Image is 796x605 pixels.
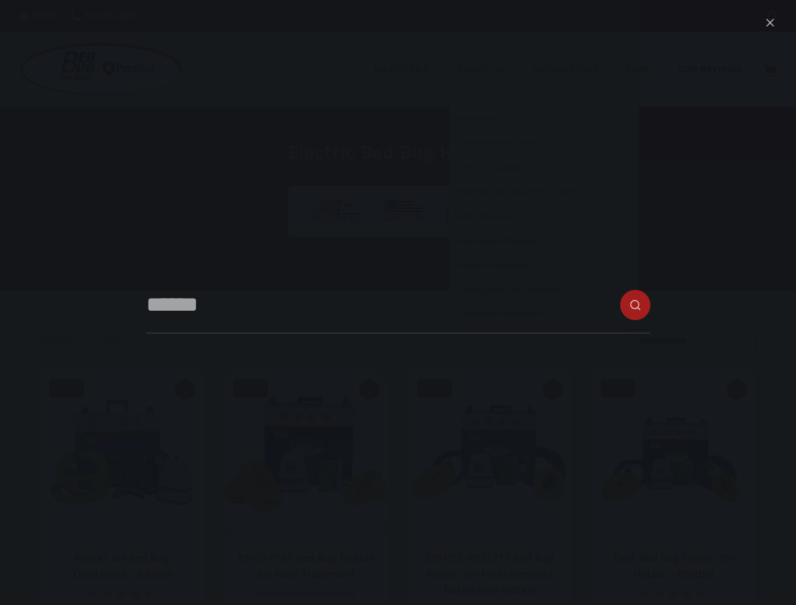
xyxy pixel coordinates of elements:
a: Why We Use Heat [449,156,638,180]
a: Best Bed Bug Heater for Hotels - BBHD12 [591,370,756,535]
a: Major Brand Affiliations [449,229,638,253]
a: Industries [366,32,449,107]
span: SALE [601,379,635,397]
a: About Us [449,32,524,107]
a: Commitment to Green [449,132,638,156]
a: Why Choose Us? [449,205,638,229]
a: Electric Bed Bug Heaters [257,590,355,599]
h1: Electric Bed Bug Heaters [162,139,635,167]
div: Rated 5.00 out of 5 [640,589,707,598]
a: Best Bed Bug Heater for Hotels – BBHD12 [613,551,735,580]
a: Shop [617,32,670,107]
a: Heater for Bed Bug Treatment – BBHD8 [72,551,173,580]
span: SALE [233,379,268,397]
a: Come See Us at a Trade Show [449,279,638,302]
a: Information [525,32,617,107]
a: BBHD12-265/277 Bed Bug Heater for treatments in hotels and motels [408,370,573,535]
a: BBHD Pro7 Bed Bug Heater for Heat Treatment [224,370,389,535]
a: Partner Associations [449,254,638,278]
a: Our Reviews [670,32,750,107]
button: Open LiveChat chat widget [10,5,48,43]
img: Prevsol/Bed Bug Heat Doctor [19,42,184,98]
a: BBHD Pro7 Bed Bug Heater for Heat Treatment [238,551,374,580]
div: Rated 4.67 out of 5 [88,589,156,598]
a: BBHD12-265/277 Bed Bug Heater for treatments in hotels and motels [425,551,555,596]
a: Government Credentials [449,302,638,326]
nav: Primary [366,32,750,107]
span: SALE [417,379,452,397]
button: Quick view toggle [175,379,195,400]
button: Quick view toggle [359,379,379,400]
select: Shop order [629,329,756,354]
button: Quick view toggle [543,379,563,400]
a: How Does the Heat Process Work? [449,180,638,204]
a: Heater for Bed Bug Treatment - BBHD8 [40,370,205,535]
p: Showing all 10 results [40,335,129,347]
a: Who We Are [449,107,638,131]
button: Search [768,11,777,21]
button: Quick view toggle [727,379,747,400]
span: SALE [49,379,84,397]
